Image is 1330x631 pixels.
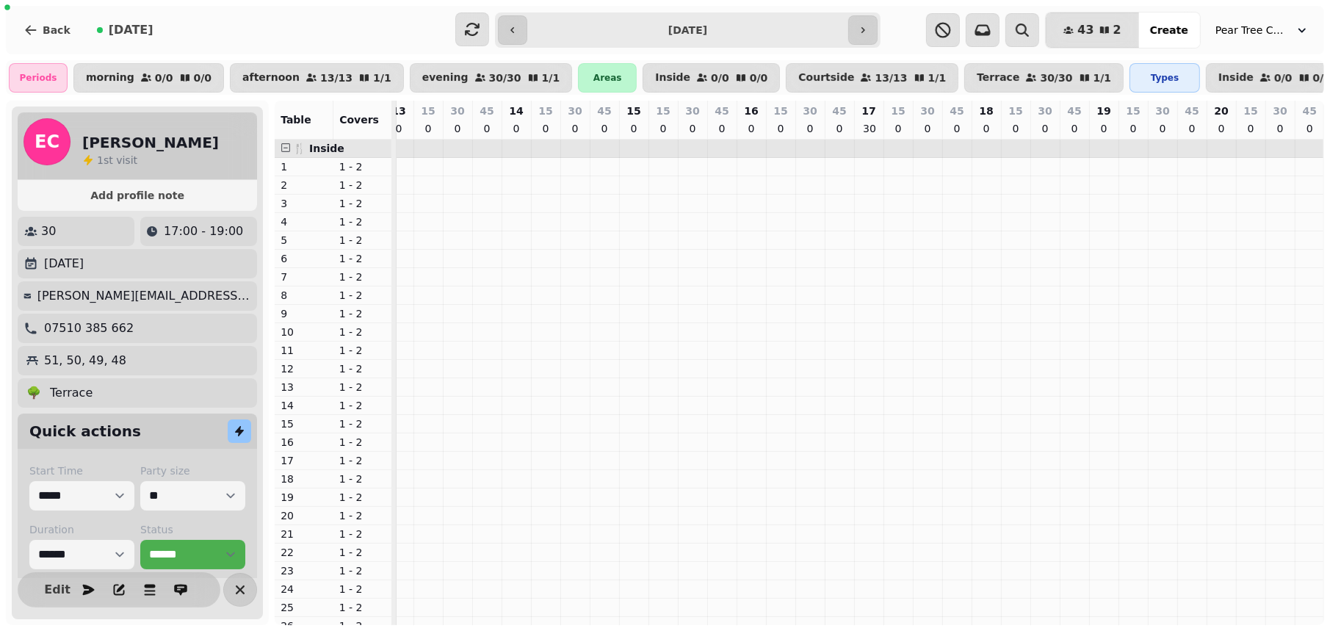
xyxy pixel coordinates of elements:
p: 0 [922,121,933,136]
p: 1 - 2 [339,527,386,541]
p: 0 [1186,121,1198,136]
span: Table [281,114,311,126]
p: 0 [1215,121,1227,136]
p: 0 [892,121,904,136]
button: Edit [43,575,72,605]
p: 16 [744,104,758,118]
p: Terrace [977,72,1019,84]
span: 43 [1077,24,1094,36]
p: 19 [281,490,328,505]
p: 45 [715,104,729,118]
p: 16 [281,435,328,450]
p: 10 [281,325,328,339]
p: 0 [510,121,522,136]
p: 18 [281,472,328,486]
p: 19 [1096,104,1110,118]
p: 1 - 2 [339,196,386,211]
div: Areas [578,63,637,93]
p: 0 [716,121,728,136]
p: 15 [421,104,435,118]
button: Courtside13/131/1 [786,63,958,93]
p: 45 [950,104,964,118]
p: 13 [281,380,328,394]
p: 45 [1185,104,1199,118]
p: 13 / 13 [875,73,907,83]
p: 1 - 2 [339,417,386,431]
p: 0 [804,121,816,136]
p: 0 [1157,121,1168,136]
p: 1 - 2 [339,582,386,596]
p: 1 - 2 [339,214,386,229]
p: 12 [281,361,328,376]
button: afternoon13/131/1 [230,63,404,93]
p: 1 - 2 [339,178,386,192]
p: 45 [480,104,494,118]
p: 30 / 30 [489,73,521,83]
p: 14 [509,104,523,118]
p: 22 [281,545,328,560]
p: 0 [657,121,669,136]
p: 45 [1303,104,1317,118]
p: 0 / 0 [1274,73,1293,83]
p: 1 - 2 [339,233,386,248]
p: Terrace [50,384,93,402]
p: 0 [1069,121,1080,136]
p: [PERSON_NAME][EMAIL_ADDRESS][PERSON_NAME][DOMAIN_NAME] [37,287,252,305]
p: 15 [1008,104,1022,118]
p: 1 - 2 [339,251,386,266]
p: 1 - 2 [339,398,386,413]
label: Status [140,522,245,537]
p: 23 [281,563,328,578]
p: 13 [391,104,405,118]
p: 0 [1098,121,1110,136]
button: Inside0/00/0 [643,63,780,93]
span: Add profile note [35,190,239,201]
p: 0 [1245,121,1257,136]
button: evening30/301/1 [410,63,573,93]
p: 18 [979,104,993,118]
span: st [104,154,116,166]
p: 0 [1127,121,1139,136]
p: 1 - 2 [339,380,386,394]
p: 1 - 2 [339,325,386,339]
p: 0 / 0 [194,73,212,83]
span: EC [35,133,59,151]
p: 30 [685,104,699,118]
p: 1 - 2 [339,435,386,450]
p: 30 [450,104,464,118]
p: 0 [1304,121,1315,136]
p: 1 - 2 [339,343,386,358]
button: [DATE] [85,12,165,48]
p: 0 [628,121,640,136]
div: Types [1130,63,1200,93]
button: Add profile note [24,186,251,205]
p: 0 [540,121,552,136]
p: 30 / 30 [1040,73,1072,83]
p: 9 [281,306,328,321]
p: 0 [481,121,493,136]
button: Pear Tree Cafe ([GEOGRAPHIC_DATA]) [1207,17,1318,43]
p: 0 / 0 [155,73,173,83]
span: 2 [1113,24,1121,36]
p: 30 [803,104,817,118]
p: Inside [1218,72,1254,84]
p: 0 [599,121,610,136]
label: Duration [29,522,134,537]
p: 0 [1010,121,1022,136]
p: 15 [773,104,787,118]
p: Inside [655,72,690,84]
p: 30 [1038,104,1052,118]
span: 🍴 Inside [293,143,344,154]
p: 7 [281,270,328,284]
p: 51, 50, 49, 48 [44,352,126,369]
p: [DATE] [44,255,84,273]
p: 0 / 0 [750,73,768,83]
p: 30 [863,121,875,136]
p: evening [422,72,469,84]
p: 0 [1039,121,1051,136]
p: 15 [626,104,640,118]
p: 1 / 1 [928,73,947,83]
p: 15 [891,104,905,118]
p: 1 - 2 [339,545,386,560]
p: 30 [41,223,56,240]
